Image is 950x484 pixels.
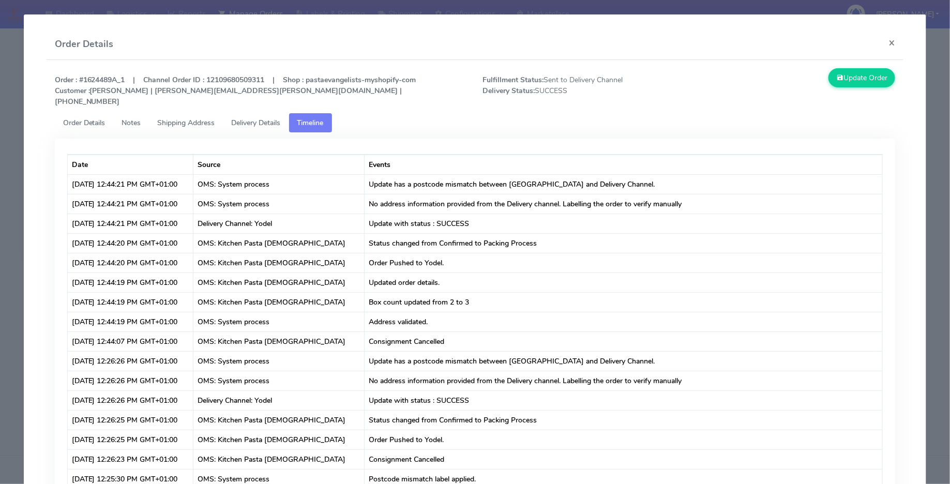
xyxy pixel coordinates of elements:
td: OMS: System process [193,194,365,214]
td: Address validated. [365,312,882,331]
td: OMS: System process [193,371,365,390]
td: No address information provided from the Delivery channel. Labelling the order to verify manually [365,371,882,390]
td: OMS: Kitchen Pasta [DEMOGRAPHIC_DATA] [193,449,365,469]
td: [DATE] 12:44:19 PM GMT+01:00 [68,292,194,312]
td: [DATE] 12:44:19 PM GMT+01:00 [68,312,194,331]
td: OMS: Kitchen Pasta [DEMOGRAPHIC_DATA] [193,410,365,430]
td: OMS: Kitchen Pasta [DEMOGRAPHIC_DATA] [193,253,365,273]
td: OMS: System process [193,174,365,194]
span: Timeline [297,118,324,128]
td: OMS: Kitchen Pasta [DEMOGRAPHIC_DATA] [193,331,365,351]
td: [DATE] 12:44:21 PM GMT+01:00 [68,214,194,233]
strong: Customer : [55,86,90,96]
td: [DATE] 12:44:20 PM GMT+01:00 [68,253,194,273]
button: Update Order [828,68,896,87]
span: Notes [122,118,141,128]
h4: Order Details [55,37,114,51]
td: [DATE] 12:26:23 PM GMT+01:00 [68,449,194,469]
td: Updated order details. [365,273,882,292]
th: Events [365,155,882,174]
td: [DATE] 12:26:25 PM GMT+01:00 [68,430,194,449]
button: Close [880,29,903,56]
strong: Order : #1624489A_1 | Channel Order ID : 12109680509311 | Shop : pastaevangelists-myshopify-com [... [55,75,416,107]
td: [DATE] 12:44:07 PM GMT+01:00 [68,331,194,351]
td: OMS: Kitchen Pasta [DEMOGRAPHIC_DATA] [193,292,365,312]
td: [DATE] 12:44:20 PM GMT+01:00 [68,233,194,253]
td: Update has a postcode mismatch between [GEOGRAPHIC_DATA] and Delivery Channel. [365,351,882,371]
td: Delivery Channel: Yodel [193,214,365,233]
span: Sent to Delivery Channel SUCCESS [475,74,689,107]
td: Status changed from Confirmed to Packing Process [365,233,882,253]
td: Consignment Cancelled [365,331,882,351]
span: Order Details [63,118,105,128]
td: [DATE] 12:44:19 PM GMT+01:00 [68,273,194,292]
strong: Delivery Status: [482,86,535,96]
td: [DATE] 12:44:21 PM GMT+01:00 [68,194,194,214]
td: [DATE] 12:26:25 PM GMT+01:00 [68,410,194,430]
td: Update has a postcode mismatch between [GEOGRAPHIC_DATA] and Delivery Channel. [365,174,882,194]
td: Delivery Channel: Yodel [193,390,365,410]
td: Status changed from Confirmed to Packing Process [365,410,882,430]
td: Update with status : SUCCESS [365,214,882,233]
td: Order Pushed to Yodel. [365,430,882,449]
td: [DATE] 12:26:26 PM GMT+01:00 [68,351,194,371]
th: Date [68,155,194,174]
td: No address information provided from the Delivery channel. Labelling the order to verify manually [365,194,882,214]
td: OMS: System process [193,351,365,371]
td: OMS: System process [193,312,365,331]
th: Source [193,155,365,174]
td: OMS: Kitchen Pasta [DEMOGRAPHIC_DATA] [193,233,365,253]
td: OMS: Kitchen Pasta [DEMOGRAPHIC_DATA] [193,273,365,292]
td: [DATE] 12:26:26 PM GMT+01:00 [68,371,194,390]
td: OMS: Kitchen Pasta [DEMOGRAPHIC_DATA] [193,430,365,449]
span: Delivery Details [232,118,281,128]
td: Consignment Cancelled [365,449,882,469]
strong: Fulfillment Status: [482,75,544,85]
ul: Tabs [55,113,896,132]
td: [DATE] 12:44:21 PM GMT+01:00 [68,174,194,194]
td: Box count updated from 2 to 3 [365,292,882,312]
td: Order Pushed to Yodel. [365,253,882,273]
td: Update with status : SUCCESS [365,390,882,410]
td: [DATE] 12:26:26 PM GMT+01:00 [68,390,194,410]
span: Shipping Address [158,118,215,128]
